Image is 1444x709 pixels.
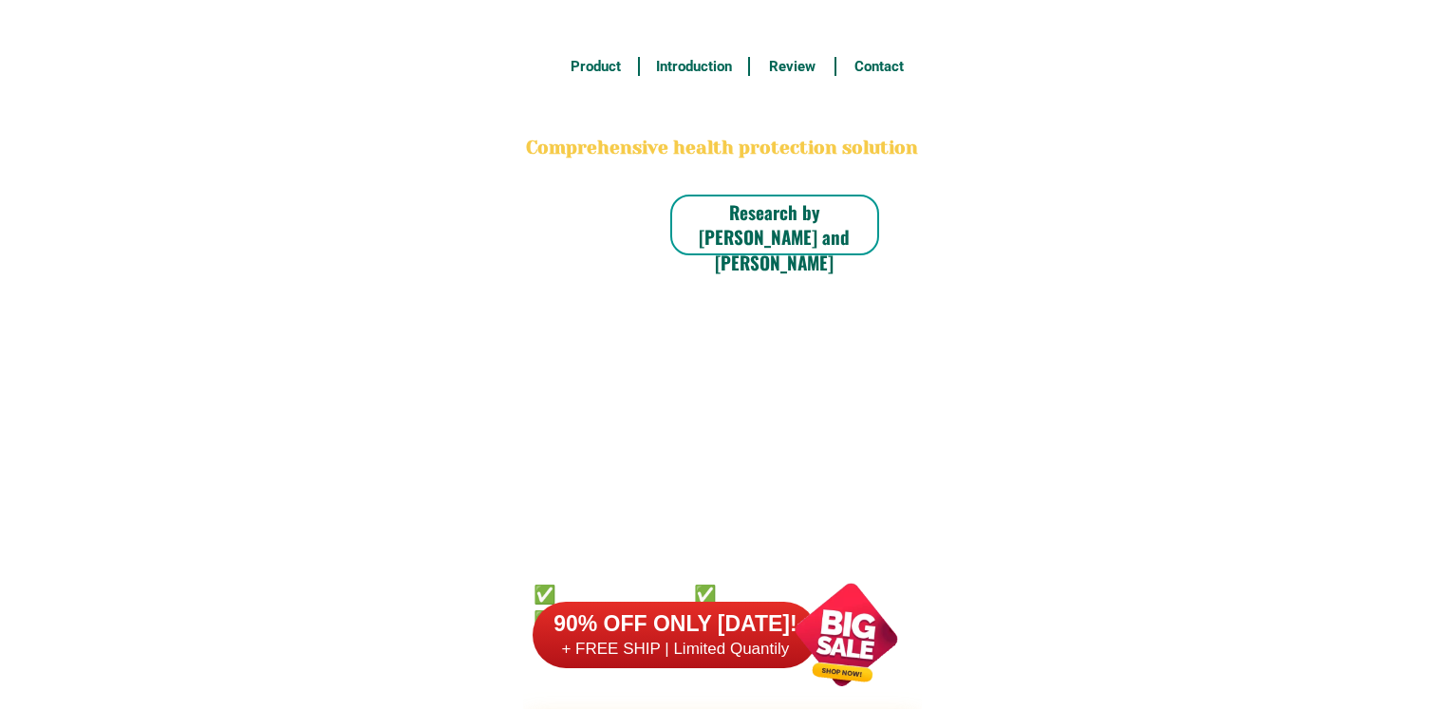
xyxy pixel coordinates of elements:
[523,135,922,162] h2: Comprehensive health protection solution
[523,10,922,39] h3: FREE SHIPPING NATIONWIDE
[760,56,825,78] h6: Review
[533,610,817,639] h6: 90% OFF ONLY [DATE]!
[670,199,879,275] h6: Research by [PERSON_NAME] and [PERSON_NAME]
[523,91,922,136] h2: BONA VITA COFFEE
[533,639,817,660] h6: + FREE SHIP | Limited Quantily
[649,56,738,78] h6: Introduction
[847,56,911,78] h6: Contact
[563,56,628,78] h6: Product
